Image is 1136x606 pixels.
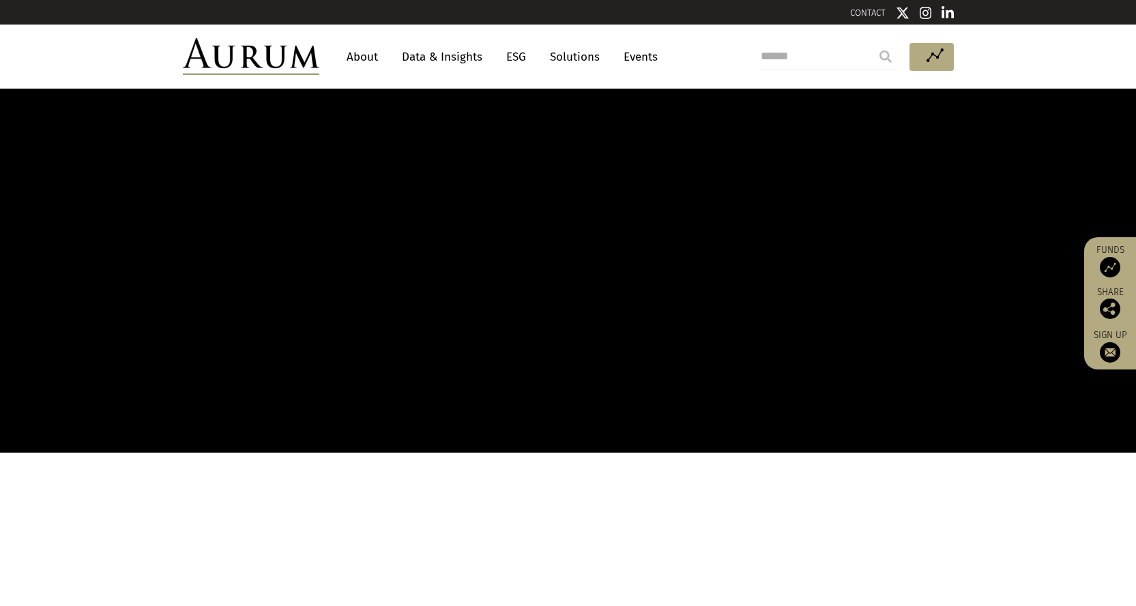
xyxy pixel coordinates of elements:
[499,44,533,70] a: ESG
[1091,288,1129,319] div: Share
[896,6,909,20] img: Twitter icon
[850,7,886,18] a: CONTACT
[942,6,954,20] img: Linkedin icon
[1091,244,1129,277] a: Funds
[1100,342,1120,363] img: Sign up to our newsletter
[1091,329,1129,363] a: Sign up
[1100,299,1120,319] img: Share this post
[617,44,658,70] a: Events
[872,43,899,70] input: Submit
[183,38,319,75] img: Aurum
[1100,257,1120,277] img: Access Funds
[340,44,385,70] a: About
[395,44,489,70] a: Data & Insights
[543,44,607,70] a: Solutions
[920,6,932,20] img: Instagram icon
